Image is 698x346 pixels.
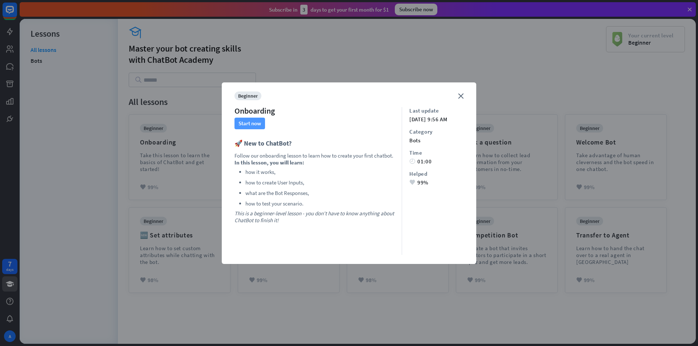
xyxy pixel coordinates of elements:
button: Start now [234,118,265,129]
li: how to create User Inputs, [245,178,394,187]
div: Last update [409,107,464,114]
div: Category [409,128,464,135]
i: time [409,159,415,164]
div: Time [409,149,464,156]
b: In this lesson, you will learn: [234,159,304,166]
i: close [458,93,464,99]
div: 01:00 [409,158,464,165]
div: Helped [409,170,464,177]
li: how it works, [245,168,394,176]
div: 99% [409,179,464,186]
div: beginner [234,91,261,100]
div: Onboarding [234,106,275,116]
li: how to test your scenario. [245,199,394,208]
i: This is a beginner-level lesson - you don't have to know anything about ChatBot to finish it! [234,210,394,224]
h3: 🚀 New to ChatBot? [234,138,394,149]
i: heart [409,180,415,185]
li: what are the Bot Responses, [245,189,394,198]
div: bots [409,137,464,144]
button: Open LiveChat chat widget [6,3,28,25]
p: Follow our onboarding lesson to learn how to create your first chatbot. [234,152,394,159]
div: [DATE] 9:56 AM [409,116,464,123]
